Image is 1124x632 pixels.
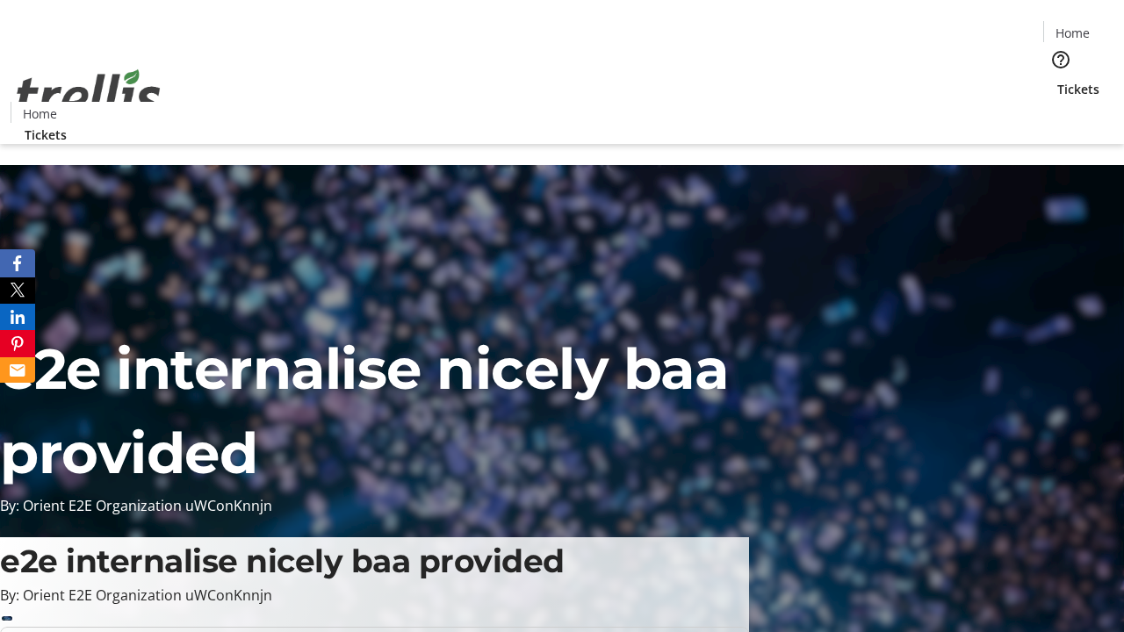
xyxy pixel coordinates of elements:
span: Tickets [25,126,67,144]
a: Tickets [1043,80,1113,98]
button: Cart [1043,98,1078,133]
span: Home [23,104,57,123]
img: Orient E2E Organization uWConKnnjn's Logo [11,50,167,138]
button: Help [1043,42,1078,77]
a: Home [11,104,68,123]
a: Home [1044,24,1100,42]
a: Tickets [11,126,81,144]
span: Home [1056,24,1090,42]
span: Tickets [1057,80,1099,98]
